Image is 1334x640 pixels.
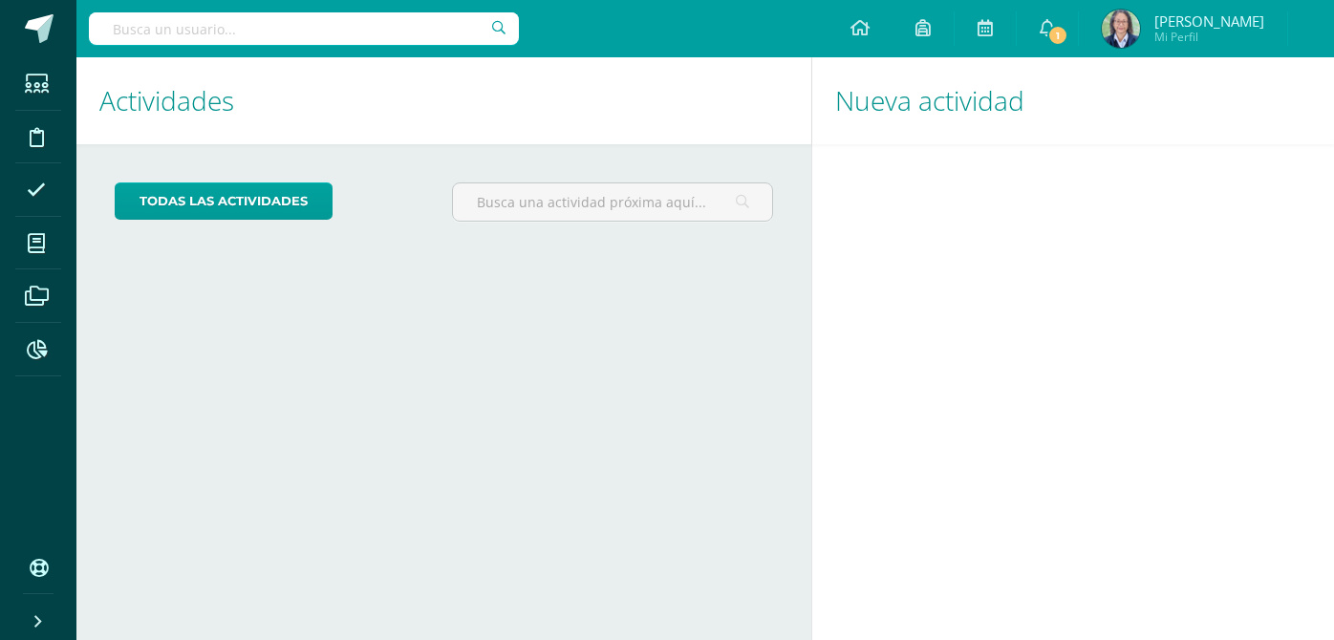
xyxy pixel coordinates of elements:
[115,182,333,220] a: todas las Actividades
[1154,11,1264,31] span: [PERSON_NAME]
[1047,25,1068,46] span: 1
[1102,10,1140,48] img: 38b2aec6391afe7c6b4a86c70859bba9.png
[835,57,1311,144] h1: Nueva actividad
[453,183,773,221] input: Busca una actividad próxima aquí...
[89,12,519,45] input: Busca un usuario...
[99,57,788,144] h1: Actividades
[1154,29,1264,45] span: Mi Perfil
